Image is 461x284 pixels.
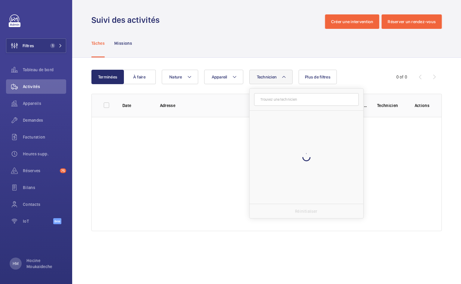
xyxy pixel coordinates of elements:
span: Réserves [23,168,57,174]
button: Réserver un rendez-vous [382,14,442,29]
p: Date [122,102,150,108]
button: Technicien [249,70,293,84]
p: HM [13,261,19,267]
p: Réinitialiser [295,208,317,214]
button: Terminées [91,70,124,84]
p: Adresse [160,102,244,108]
button: Nature [162,70,198,84]
button: Plus de filtres [299,70,337,84]
p: Actions [415,102,429,108]
span: Demandes [23,117,66,123]
span: Tableau de bord [23,67,66,73]
div: 0 of 0 [396,74,407,80]
span: 75 [60,168,66,173]
button: À faire [123,70,156,84]
span: IoT [23,218,53,224]
span: Heures supp. [23,151,66,157]
span: Nature [169,75,182,79]
p: Tâches [91,40,105,46]
span: Activités [23,84,66,90]
p: Missions [114,40,132,46]
input: Trouvez une technicien [254,93,359,106]
button: Créer une intervention [325,14,380,29]
span: Filtres [23,43,34,49]
span: Contacts [23,201,66,207]
span: Facturation [23,134,66,140]
p: Technicien [377,102,405,108]
span: Bilans [23,185,66,191]
span: Technicien [257,75,277,79]
button: Filtres1 [6,38,66,53]
span: 1 [50,43,55,48]
button: Appareil [204,70,243,84]
span: Appareil [212,75,227,79]
span: Appareils [23,100,66,106]
span: Plus de filtres [305,75,330,79]
h1: Suivi des activités [91,14,163,26]
span: Beta [53,218,61,224]
p: Hocine Moukaideche [26,258,63,270]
